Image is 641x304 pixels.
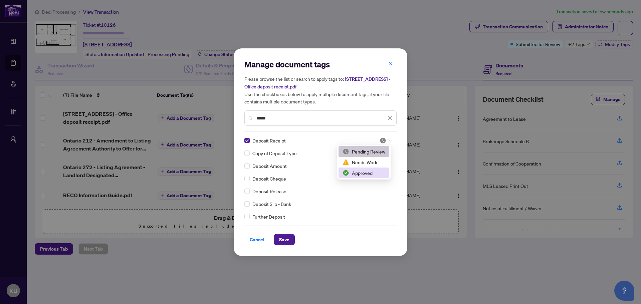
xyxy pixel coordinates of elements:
[339,168,389,178] div: Approved
[250,234,264,245] span: Cancel
[244,234,270,245] button: Cancel
[252,175,286,182] span: Deposit Cheque
[339,157,389,168] div: Needs Work
[388,61,393,66] span: close
[343,159,349,166] img: status
[244,75,397,105] h5: Please browse the list or search to apply tags to: Use the checkboxes below to apply multiple doc...
[343,169,385,177] div: Approved
[339,146,389,157] div: Pending Review
[274,234,295,245] button: Save
[244,76,390,90] span: [STREET_ADDRESS] - Office deposit receipt.pdf
[343,148,385,155] div: Pending Review
[252,200,291,208] span: Deposit Slip - Bank
[388,116,392,120] span: close
[252,162,287,170] span: Deposit Amount
[252,188,286,195] span: Deposit Release
[343,148,349,155] img: status
[343,170,349,176] img: status
[380,137,386,144] img: status
[252,137,286,144] span: Deposit Receipt
[380,137,392,144] span: Pending Review
[252,149,297,157] span: Copy of Deposit Type
[244,59,397,70] h2: Manage document tags
[252,213,285,220] span: Further Deposit
[343,159,385,166] div: Needs Work
[614,281,634,301] button: Open asap
[279,234,289,245] span: Save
